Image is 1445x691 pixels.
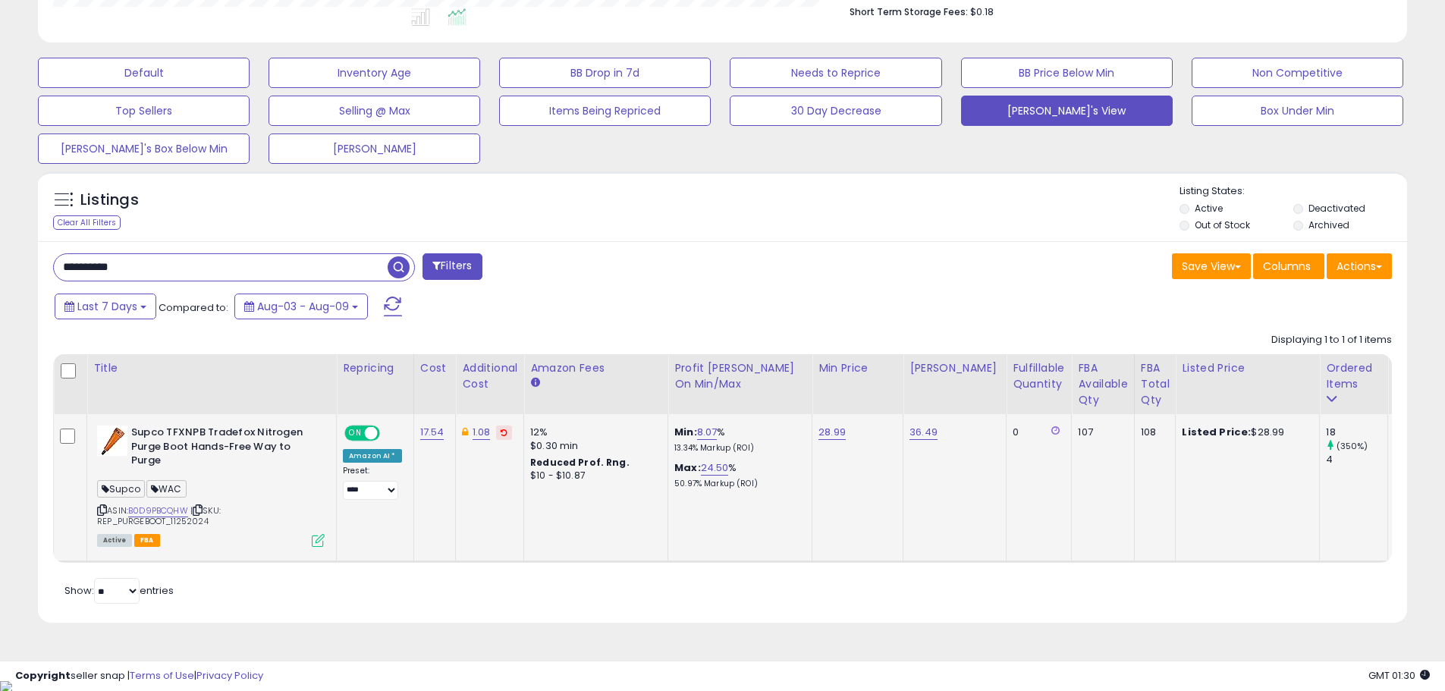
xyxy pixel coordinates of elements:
div: Profit [PERSON_NAME] on Min/Max [674,360,806,392]
b: Listed Price: [1182,425,1251,439]
div: Displaying 1 to 1 of 1 items [1271,333,1392,347]
div: 107 [1078,426,1122,439]
label: Out of Stock [1195,218,1250,231]
div: ASIN: [97,426,325,545]
a: 24.50 [701,460,729,476]
button: Box Under Min [1192,96,1403,126]
div: FBA Available Qty [1078,360,1127,408]
span: All listings currently available for purchase on Amazon [97,534,132,547]
label: Deactivated [1308,202,1365,215]
button: Actions [1327,253,1392,279]
div: 18 [1326,426,1387,439]
div: % [674,461,800,489]
button: Inventory Age [269,58,480,88]
div: Listed Price [1182,360,1313,376]
button: Aug-03 - Aug-09 [234,294,368,319]
div: Preset: [343,466,402,500]
div: $10 - $10.87 [530,470,656,482]
span: Supco [97,480,145,498]
th: The percentage added to the cost of goods (COGS) that forms the calculator for Min & Max prices. [668,354,812,414]
small: (350%) [1337,440,1368,452]
button: Top Sellers [38,96,250,126]
span: | SKU: REP_PURGEBOOT_11252024 [97,504,221,527]
a: Terms of Use [130,668,194,683]
img: 31TR8YFZz-L._SL40_.jpg [97,426,127,456]
button: BB Drop in 7d [499,58,711,88]
button: Default [38,58,250,88]
button: Columns [1253,253,1324,279]
button: Needs to Reprice [730,58,941,88]
div: [PERSON_NAME] [909,360,1000,376]
button: BB Price Below Min [961,58,1173,88]
b: Short Term Storage Fees: [850,5,968,18]
button: [PERSON_NAME] [269,133,480,164]
label: Archived [1308,218,1349,231]
a: 28.99 [818,425,846,440]
span: Columns [1263,259,1311,274]
div: % [674,426,800,454]
b: Max: [674,460,701,475]
p: Listing States: [1180,184,1407,199]
button: Non Competitive [1192,58,1403,88]
h5: Listings [80,190,139,211]
button: [PERSON_NAME]'s Box Below Min [38,133,250,164]
b: Min: [674,425,697,439]
div: $28.99 [1182,426,1308,439]
a: B0D9PBCQHW [128,504,188,517]
span: $0.18 [970,5,994,19]
b: Supco TFXNPB Tradefox Nitrogen Purge Boot Hands-Free Way to Purge [131,426,316,472]
div: seller snap | | [15,669,263,683]
b: Reduced Prof. Rng. [530,456,630,469]
div: Repricing [343,360,407,376]
div: Clear All Filters [53,215,121,230]
div: 0 [1013,426,1060,439]
div: Cost [420,360,450,376]
small: Amazon Fees. [530,376,539,390]
span: Last 7 Days [77,299,137,314]
div: Min Price [818,360,897,376]
span: ON [346,427,365,440]
button: Filters [423,253,482,280]
div: Title [93,360,330,376]
span: Show: entries [64,583,174,598]
a: 17.54 [420,425,444,440]
div: Amazon Fees [530,360,661,376]
div: FBA Total Qty [1141,360,1170,408]
label: Active [1195,202,1223,215]
div: Ordered Items [1326,360,1381,392]
button: Save View [1172,253,1251,279]
button: Selling @ Max [269,96,480,126]
a: 36.49 [909,425,938,440]
button: Last 7 Days [55,294,156,319]
div: 12% [530,426,656,439]
span: Compared to: [159,300,228,315]
a: 8.07 [697,425,718,440]
div: 108 [1141,426,1164,439]
div: 4 [1326,453,1387,466]
span: WAC [146,480,187,498]
div: Fulfillable Quantity [1013,360,1065,392]
a: Privacy Policy [196,668,263,683]
button: [PERSON_NAME]'s View [961,96,1173,126]
div: Additional Cost [462,360,517,392]
a: 1.08 [473,425,491,440]
span: OFF [378,427,402,440]
span: 2025-08-18 01:30 GMT [1368,668,1430,683]
p: 50.97% Markup (ROI) [674,479,800,489]
strong: Copyright [15,668,71,683]
span: FBA [134,534,160,547]
p: 13.34% Markup (ROI) [674,443,800,454]
button: 30 Day Decrease [730,96,941,126]
span: Aug-03 - Aug-09 [257,299,349,314]
div: $0.30 min [530,439,656,453]
button: Items Being Repriced [499,96,711,126]
div: Amazon AI * [343,449,402,463]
